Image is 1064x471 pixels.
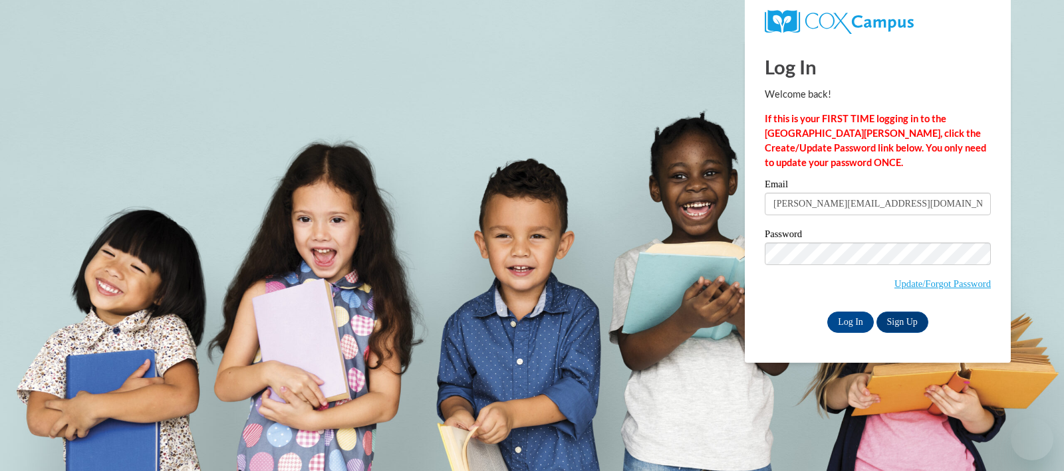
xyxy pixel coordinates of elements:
[765,113,986,168] strong: If this is your FIRST TIME logging in to the [GEOGRAPHIC_DATA][PERSON_NAME], click the Create/Upd...
[765,53,991,80] h1: Log In
[765,229,991,242] label: Password
[765,10,914,34] img: COX Campus
[894,278,991,289] a: Update/Forgot Password
[765,179,991,193] label: Email
[876,312,928,333] a: Sign Up
[765,87,991,102] p: Welcome back!
[765,10,991,34] a: COX Campus
[1011,418,1053,460] iframe: Button to launch messaging window
[827,312,874,333] input: Log In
